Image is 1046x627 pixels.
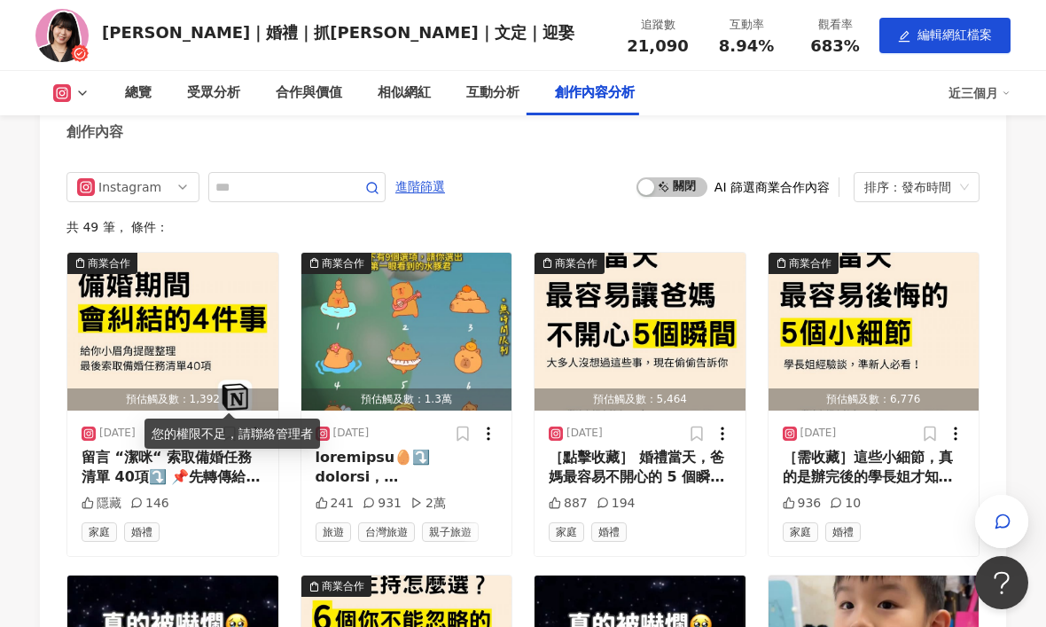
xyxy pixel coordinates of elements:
[98,173,156,201] div: Instagram
[394,172,446,200] button: 進階篩選
[555,255,597,272] div: 商業合作
[783,448,965,488] div: ［需收藏］這些小細節，真的是辦完後的學長姐才知道🥹 📌先收藏！滑走就找不到了～～ 😍關注 @jamiex0406 獲得更多婚禮細節 ✨很開心 能在女子漾作家專欄 分享完整版文章 接下來也會陸續整...
[358,522,415,542] span: 台灣旅遊
[35,9,89,62] img: KOL Avatar
[535,253,745,411] img: post-image
[825,522,861,542] span: 婚禮
[864,173,953,201] div: 排序：發布時間
[769,253,980,411] img: post-image
[144,419,320,449] div: 您的權限不足，請聯絡管理者
[333,426,370,441] div: [DATE]
[66,220,980,234] div: 共 49 筆 ， 條件：
[316,522,351,542] span: 旅遊
[322,255,364,272] div: 商業合作
[810,37,860,55] span: 683%
[316,448,498,488] div: loremipsu🥚⤵️ dolorsi，ametconsectet 🔑 adipisc： ✨elit 💼sedd 💞eius 📍temp 📌inc！utlabor～～ 😍et @dolore1...
[99,426,136,441] div: [DATE]
[549,448,731,488] div: ［點擊收藏］ 婚禮當天，爸媽最容易不開心的 5 個瞬間！提早想到就好好安排～～[PERSON_NAME]學弟們備婚順利💪🏻 📌先收藏！滑走就找不到了～～ 😍追蹤@jamiex0406 獲得更多婚...
[714,180,830,194] div: AI 篩選商業合作內容
[800,426,837,441] div: [DATE]
[67,253,278,411] button: 商業合作預估觸及數：1,392
[82,495,121,513] div: 隱藏
[301,388,512,411] div: 預估觸及數：1.3萬
[67,253,278,411] img: post-image
[125,82,152,104] div: 總覽
[363,495,402,513] div: 931
[378,82,431,104] div: 相似網紅
[535,253,745,411] button: 商業合作預估觸及數：5,464
[566,426,603,441] div: [DATE]
[789,255,831,272] div: 商業合作
[917,27,992,42] span: 編輯網紅檔案
[769,253,980,411] button: 商業合作預估觸及數：6,776
[466,82,519,104] div: 互動分析
[187,82,240,104] div: 受眾分析
[66,122,123,142] div: 創作內容
[948,79,1011,107] div: 近三個月
[276,82,342,104] div: 合作與價值
[591,522,627,542] span: 婚禮
[102,21,574,43] div: [PERSON_NAME]｜婚禮｜抓[PERSON_NAME]｜文定｜迎娶
[975,556,1028,609] iframe: Help Scout Beacon - Open
[713,16,780,34] div: 互動率
[316,495,355,513] div: 241
[395,173,445,201] span: 進階篩選
[82,448,264,488] div: 留言 “潔咪“ 索取備婚任務清單 40項⤵️ 📌先轉傳給另一半！滑走就找不到了～ 😍追蹤 @jamiex0406 獲得更多婚禮細節 希望幫你多一層安心 💌 我整理了《備婚任務清單40項》 想要的...
[627,36,688,55] span: 21,090
[124,522,160,542] span: 婚禮
[783,495,822,513] div: 936
[88,255,130,272] div: 商業合作
[301,253,512,411] button: 商業合作預估觸及數：1.3萬
[130,495,169,513] div: 146
[898,30,910,43] span: edit
[67,388,278,411] div: 預估觸及數：1,392
[322,577,364,595] div: 商業合作
[301,253,512,411] img: post-image
[719,37,774,55] span: 8.94%
[549,495,588,513] div: 887
[624,16,691,34] div: 追蹤數
[597,495,636,513] div: 194
[410,495,446,513] div: 2萬
[535,388,745,411] div: 預估觸及數：5,464
[422,522,479,542] span: 親子旅遊
[830,495,861,513] div: 10
[549,522,584,542] span: 家庭
[555,82,635,104] div: 創作內容分析
[769,388,980,411] div: 預估觸及數：6,776
[879,18,1011,53] button: edit編輯網紅檔案
[82,522,117,542] span: 家庭
[801,16,869,34] div: 觀看率
[783,522,818,542] span: 家庭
